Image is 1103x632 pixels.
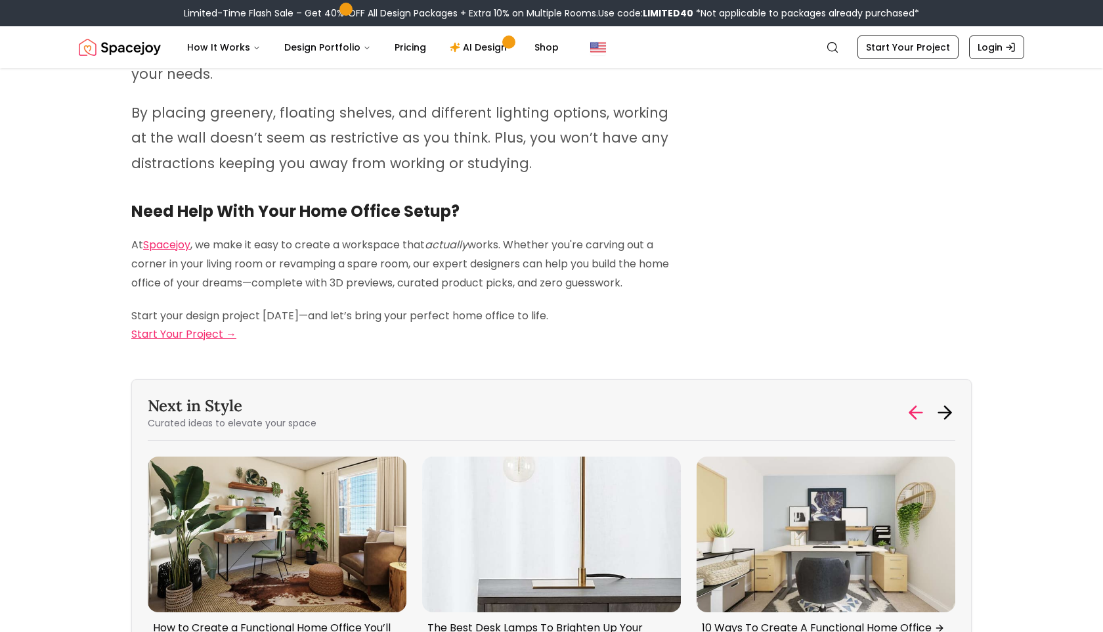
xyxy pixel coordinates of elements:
[697,457,955,612] img: Next in Style - 10 Ways To Create A Functional Home Office
[148,417,316,430] p: Curated ideas to elevate your space
[148,395,316,417] h3: Next in Style
[131,327,236,342] a: Start Your Project →
[79,34,161,60] a: Spacejoy
[857,35,959,59] a: Start Your Project
[590,39,606,55] img: United States
[184,7,919,20] div: Limited-Time Flash Sale – Get 40% OFF All Design Packages + Extra 10% on Multiple Rooms.
[131,236,675,292] p: At , we make it easy to create a workspace that works. Whether you're carving out a corner in you...
[384,34,437,60] a: Pricing
[148,457,406,612] img: Next in Style - How to Create a Functional Home Office You’ll Actually Want to Work In
[422,457,681,612] img: Next in Style - The Best Desk Lamps To Brighten Up Your Office
[177,34,569,60] nav: Main
[643,7,693,20] b: LIMITED40
[969,35,1024,59] a: Login
[143,237,190,252] a: Spacejoy
[79,34,161,60] img: Spacejoy Logo
[177,34,271,60] button: How It Works
[524,34,569,60] a: Shop
[425,237,467,252] em: actually
[131,103,668,172] span: By placing greenery, floating shelves, and different lighting options, working at the wall doesn’...
[439,34,521,60] a: AI Design
[131,307,675,345] p: Start your design project [DATE]—and let’s bring your perfect home office to life.
[274,34,381,60] button: Design Portfolio
[131,200,460,222] strong: Need Help With Your Home Office Setup?
[598,7,693,20] span: Use code:
[79,26,1024,68] nav: Global
[693,7,919,20] span: *Not applicable to packages already purchased*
